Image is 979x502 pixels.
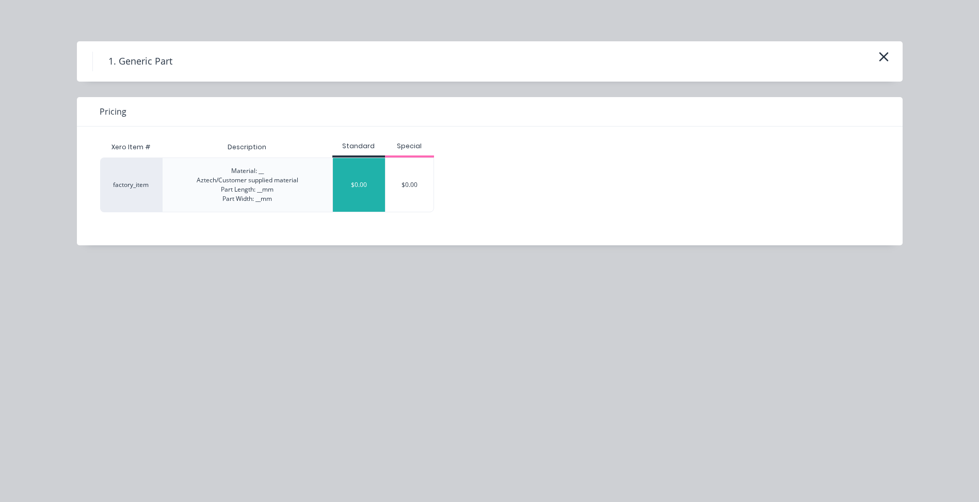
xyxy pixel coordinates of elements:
div: Standard [332,142,385,151]
div: Xero Item # [100,137,162,158]
div: Description [219,134,275,160]
div: factory_item [100,158,162,212]
div: Material: __ Aztech/Customer supplied material Part Length: __mm Part Width: __mm [197,166,298,203]
div: $0.00 [333,158,385,212]
div: Special [385,142,435,151]
span: Pricing [100,105,126,118]
h4: 1. Generic Part [92,52,188,71]
div: $0.00 [386,158,434,212]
